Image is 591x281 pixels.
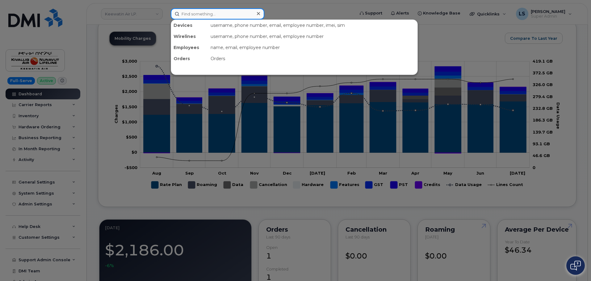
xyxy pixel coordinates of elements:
[171,20,208,31] div: Devices
[171,8,264,19] input: Find something...
[208,42,417,53] div: name, email, employee number
[208,53,417,64] div: Orders
[208,31,417,42] div: username, phone number, email, employee number
[208,20,417,31] div: username, phone number, email, employee number, imei, sim
[171,53,208,64] div: Orders
[570,261,581,271] img: Open chat
[171,31,208,42] div: Wirelines
[171,42,208,53] div: Employees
